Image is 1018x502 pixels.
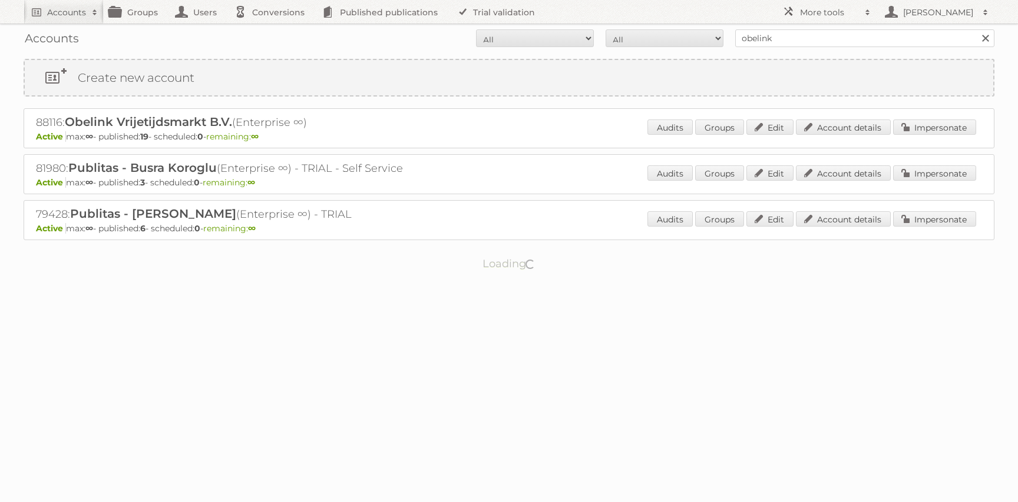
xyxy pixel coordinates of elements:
a: Edit [746,211,794,227]
a: Groups [695,211,744,227]
p: max: - published: - scheduled: - [36,131,982,142]
span: Obelink Vrijetijdsmarkt B.V. [65,115,232,129]
span: Active [36,223,66,234]
a: Audits [647,211,693,227]
span: Publitas - [PERSON_NAME] [70,207,236,221]
a: Edit [746,165,794,181]
a: Groups [695,165,744,181]
a: Audits [647,165,693,181]
a: Impersonate [893,211,976,227]
p: Loading [445,252,573,275]
strong: 0 [194,177,200,188]
strong: 6 [140,223,146,234]
strong: ∞ [247,177,255,188]
strong: 3 [140,177,145,188]
a: Account details [796,211,891,227]
a: Account details [796,165,891,181]
h2: 88116: (Enterprise ∞) [36,115,448,130]
h2: 81980: (Enterprise ∞) - TRIAL - Self Service [36,161,448,176]
strong: 19 [140,131,148,142]
a: Impersonate [893,119,976,135]
strong: 0 [194,223,200,234]
a: Create new account [25,60,993,95]
p: max: - published: - scheduled: - [36,177,982,188]
h2: More tools [800,6,859,18]
a: Impersonate [893,165,976,181]
strong: 0 [197,131,203,142]
p: max: - published: - scheduled: - [36,223,982,234]
span: Publitas - Busra Koroglu [68,161,217,175]
strong: ∞ [85,223,93,234]
a: Edit [746,119,794,135]
a: Audits [647,119,693,135]
strong: ∞ [251,131,259,142]
a: Groups [695,119,744,135]
strong: ∞ [85,177,93,188]
h2: 79428: (Enterprise ∞) - TRIAL [36,207,448,222]
strong: ∞ [248,223,256,234]
span: Active [36,177,66,188]
span: Active [36,131,66,142]
strong: ∞ [85,131,93,142]
h2: [PERSON_NAME] [900,6,977,18]
a: Account details [796,119,891,135]
h2: Accounts [47,6,86,18]
span: remaining: [206,131,259,142]
span: remaining: [203,223,256,234]
span: remaining: [203,177,255,188]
